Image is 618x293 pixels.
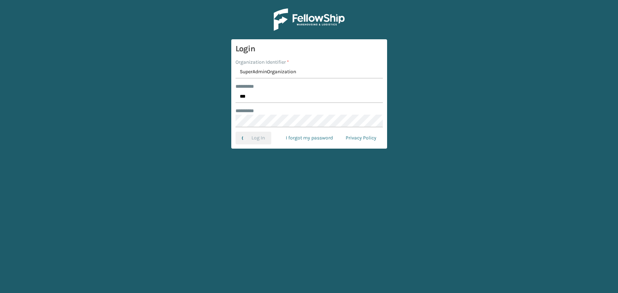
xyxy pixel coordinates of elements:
a: Privacy Policy [339,132,383,144]
img: Logo [274,8,345,31]
a: I forgot my password [279,132,339,144]
button: Log In [236,132,271,144]
label: Organization Identifier [236,58,289,66]
h3: Login [236,44,383,54]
